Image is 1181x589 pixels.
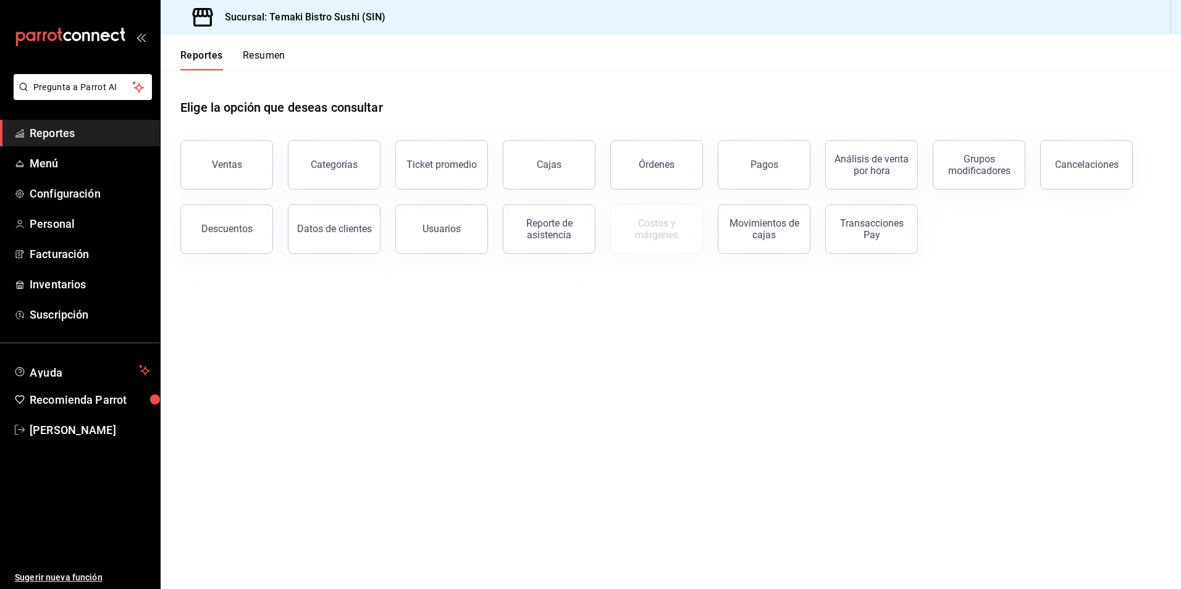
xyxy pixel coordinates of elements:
[833,153,910,177] div: Análisis de venta por hora
[215,10,386,25] h3: Sucursal: Temaki Bistro Sushi (SIN)
[395,140,488,190] button: Ticket promedio
[1055,159,1119,170] div: Cancelaciones
[288,204,380,254] button: Datos de clientes
[639,159,675,170] div: Órdenes
[30,306,150,323] span: Suscripción
[30,155,150,172] span: Menú
[180,98,383,117] h1: Elige la opción que deseas consultar
[610,140,703,190] button: Órdenes
[825,140,918,190] button: Análisis de venta por hora
[311,159,358,170] div: Categorías
[825,204,918,254] button: Transacciones Pay
[9,90,152,102] a: Pregunta a Parrot AI
[511,217,587,241] div: Reporte de asistencia
[288,140,380,190] button: Categorías
[136,32,146,42] button: open_drawer_menu
[750,159,778,170] div: Pagos
[180,49,223,70] button: Reportes
[941,153,1017,177] div: Grupos modificadores
[1040,140,1133,190] button: Cancelaciones
[718,204,810,254] button: Movimientos de cajas
[14,74,152,100] button: Pregunta a Parrot AI
[30,215,150,232] span: Personal
[180,140,273,190] button: Ventas
[726,217,802,241] div: Movimientos de cajas
[30,125,150,141] span: Reportes
[30,391,150,408] span: Recomienda Parrot
[180,49,285,70] div: navigation tabs
[201,223,253,235] div: Descuentos
[15,571,150,584] span: Sugerir nueva función
[406,159,477,170] div: Ticket promedio
[33,81,133,94] span: Pregunta a Parrot AI
[833,217,910,241] div: Transacciones Pay
[610,204,703,254] button: Contrata inventarios para ver este reporte
[537,159,561,170] div: Cajas
[297,223,372,235] div: Datos de clientes
[933,140,1025,190] button: Grupos modificadores
[503,204,595,254] button: Reporte de asistencia
[503,140,595,190] button: Cajas
[718,140,810,190] button: Pagos
[618,217,695,241] div: Costos y márgenes
[180,204,273,254] button: Descuentos
[30,185,150,202] span: Configuración
[30,363,134,378] span: Ayuda
[30,422,150,438] span: [PERSON_NAME]
[395,204,488,254] button: Usuarios
[30,276,150,293] span: Inventarios
[212,159,242,170] div: Ventas
[422,223,461,235] div: Usuarios
[30,246,150,262] span: Facturación
[243,49,285,70] button: Resumen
